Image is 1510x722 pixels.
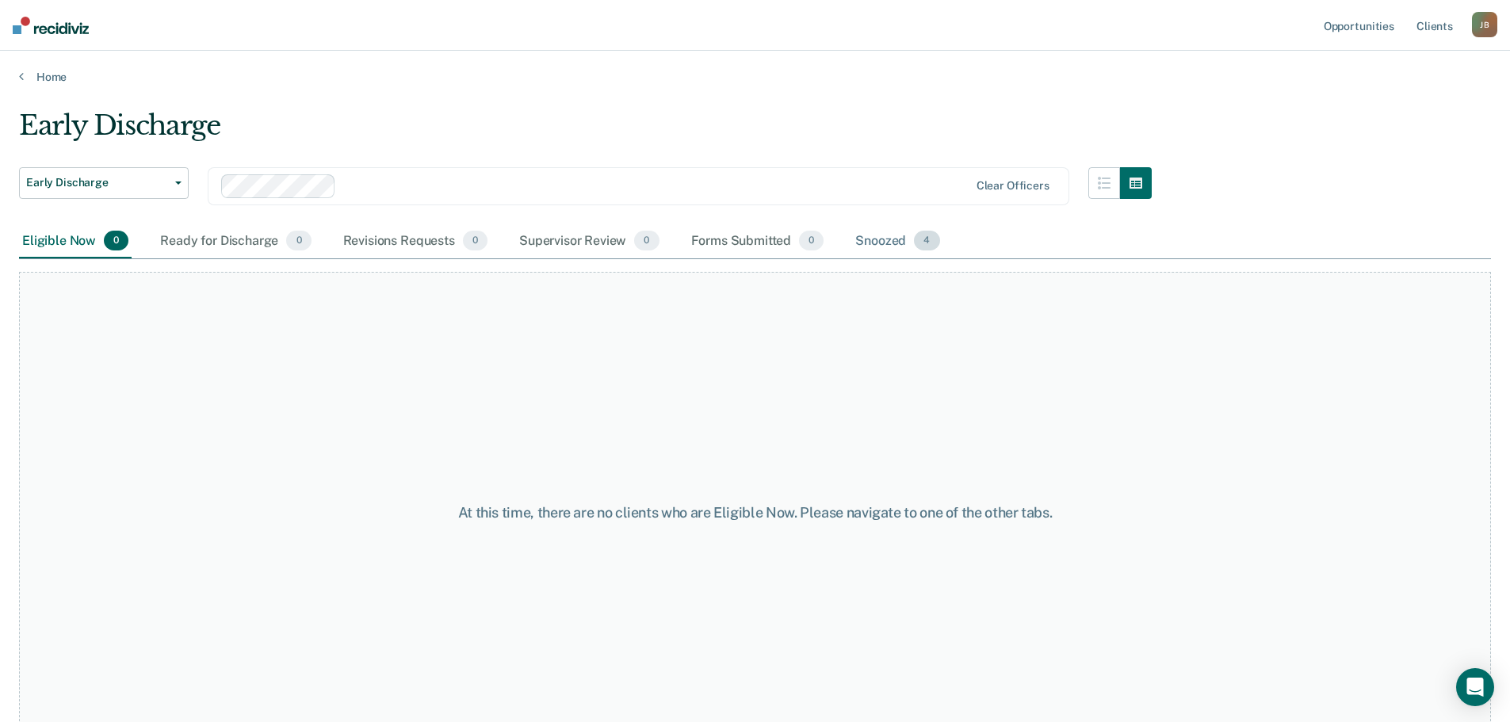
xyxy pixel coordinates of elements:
[19,167,189,199] button: Early Discharge
[104,231,128,251] span: 0
[286,231,311,251] span: 0
[157,224,314,259] div: Ready for Discharge0
[19,70,1491,84] a: Home
[1456,668,1494,706] div: Open Intercom Messenger
[340,224,491,259] div: Revisions Requests0
[388,504,1123,521] div: At this time, there are no clients who are Eligible Now. Please navigate to one of the other tabs.
[1472,12,1497,37] button: JB
[13,17,89,34] img: Recidiviz
[19,109,1152,155] div: Early Discharge
[799,231,824,251] span: 0
[1472,12,1497,37] div: J B
[852,224,942,259] div: Snoozed4
[634,231,659,251] span: 0
[26,176,169,189] span: Early Discharge
[977,179,1049,193] div: Clear officers
[688,224,828,259] div: Forms Submitted0
[19,224,132,259] div: Eligible Now0
[463,231,487,251] span: 0
[516,224,663,259] div: Supervisor Review0
[914,231,939,251] span: 4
